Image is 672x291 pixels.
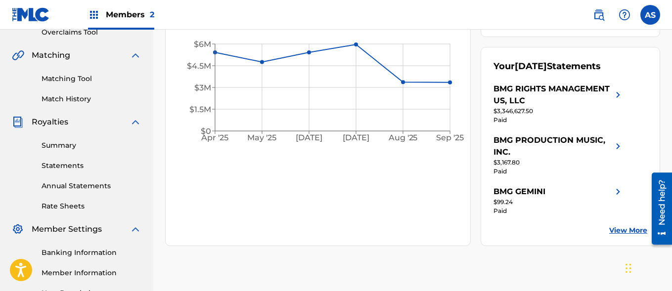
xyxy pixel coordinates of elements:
[515,61,547,72] span: [DATE]
[493,186,545,198] div: BMG GEMINI
[493,83,624,125] a: BMG RIGHTS MANAGEMENT US, LLCright chevron icon$3,346,627.50Paid
[106,9,154,20] span: Members
[644,169,672,249] iframe: Resource Center
[189,105,211,114] tspan: $1.5M
[493,198,624,207] div: $99.24
[12,7,50,22] img: MLC Logo
[619,9,630,21] img: help
[187,61,211,71] tspan: $4.5M
[493,186,624,215] a: BMG GEMINIright chevron icon$99.24Paid
[493,107,624,116] div: $3,346,627.50
[623,244,672,291] iframe: Chat Widget
[493,116,624,125] div: Paid
[130,49,141,61] img: expand
[42,74,141,84] a: Matching Tool
[201,126,211,136] tspan: $0
[32,116,68,128] span: Royalties
[493,83,612,107] div: BMG RIGHTS MANAGEMENT US, LLC
[615,5,634,25] div: Help
[130,116,141,128] img: expand
[12,223,24,235] img: Member Settings
[609,225,647,236] a: View More
[42,181,141,191] a: Annual Statements
[32,223,102,235] span: Member Settings
[42,140,141,151] a: Summary
[493,134,624,176] a: BMG PRODUCTION MUSIC, INC.right chevron icon$3,167.80Paid
[343,133,370,143] tspan: [DATE]
[12,49,24,61] img: Matching
[150,10,154,19] span: 2
[201,133,229,143] tspan: Apr '25
[42,94,141,104] a: Match History
[194,40,211,49] tspan: $6M
[626,253,631,283] div: Drag
[593,9,605,21] img: search
[612,83,624,107] img: right chevron icon
[493,60,601,73] div: Your Statements
[493,134,612,158] div: BMG PRODUCTION MUSIC, INC.
[437,133,464,143] tspan: Sep '25
[612,186,624,198] img: right chevron icon
[493,158,624,167] div: $3,167.80
[640,5,660,25] div: User Menu
[248,133,277,143] tspan: May '25
[88,9,100,21] img: Top Rightsholders
[493,207,624,215] div: Paid
[32,49,70,61] span: Matching
[194,83,211,92] tspan: $3M
[42,161,141,171] a: Statements
[612,134,624,158] img: right chevron icon
[42,248,141,258] a: Banking Information
[42,201,141,211] a: Rate Sheets
[388,133,418,143] tspan: Aug '25
[42,268,141,278] a: Member Information
[130,223,141,235] img: expand
[493,167,624,176] div: Paid
[589,5,609,25] a: Public Search
[296,133,322,143] tspan: [DATE]
[12,116,24,128] img: Royalties
[42,27,141,38] a: Overclaims Tool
